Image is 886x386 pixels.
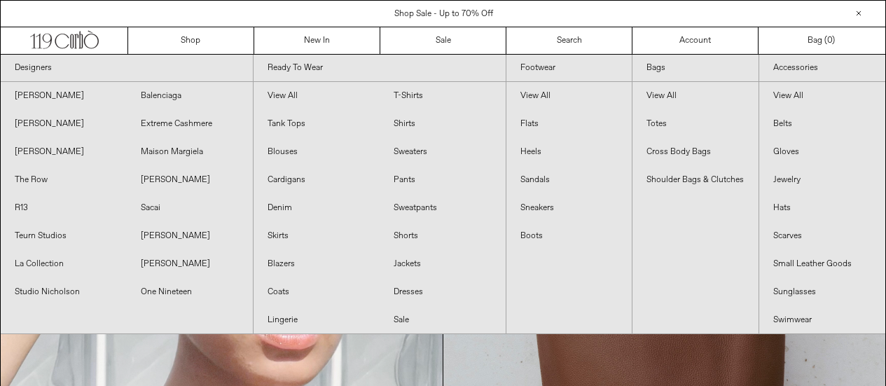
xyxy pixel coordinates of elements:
[759,110,885,138] a: Belts
[1,250,127,278] a: La Collection
[759,166,885,194] a: Jewelry
[380,166,506,194] a: Pants
[1,278,127,306] a: Studio Nicholson
[254,278,380,306] a: Coats
[394,8,493,20] a: Shop Sale - Up to 70% Off
[506,55,632,82] a: Footwear
[254,55,506,82] a: Ready To Wear
[1,82,127,110] a: [PERSON_NAME]
[632,138,759,166] a: Cross Body Bags
[506,138,632,166] a: Heels
[380,222,506,250] a: Shorts
[506,110,632,138] a: Flats
[380,138,506,166] a: Sweaters
[1,166,127,194] a: The Row
[1,138,127,166] a: [PERSON_NAME]
[380,82,506,110] a: T-Shirts
[759,306,885,334] a: Swimwear
[759,222,885,250] a: Scarves
[380,110,506,138] a: Shirts
[254,82,380,110] a: View All
[380,250,506,278] a: Jackets
[254,110,380,138] a: Tank Tops
[254,166,380,194] a: Cardigans
[759,194,885,222] a: Hats
[127,166,253,194] a: [PERSON_NAME]
[254,222,380,250] a: Skirts
[1,55,253,82] a: Designers
[127,194,253,222] a: Sacai
[127,278,253,306] a: One Nineteen
[380,306,506,334] a: Sale
[506,27,632,54] a: Search
[506,166,632,194] a: Sandals
[254,138,380,166] a: Blouses
[1,222,127,250] a: Teurn Studios
[254,250,380,278] a: Blazers
[759,278,885,306] a: Sunglasses
[127,222,253,250] a: [PERSON_NAME]
[759,82,885,110] a: View All
[254,194,380,222] a: Denim
[759,250,885,278] a: Small Leather Goods
[127,82,253,110] a: Balenciaga
[1,194,127,222] a: R13
[632,55,759,82] a: Bags
[254,27,380,54] a: New In
[127,110,253,138] a: Extreme Cashmere
[827,35,832,46] span: 0
[506,194,632,222] a: Sneakers
[759,27,885,54] a: Bag ()
[127,250,253,278] a: [PERSON_NAME]
[380,194,506,222] a: Sweatpants
[380,278,506,306] a: Dresses
[632,166,759,194] a: Shoulder Bags & Clutches
[128,27,254,54] a: Shop
[632,110,759,138] a: Totes
[632,27,759,54] a: Account
[380,27,506,54] a: Sale
[254,306,380,334] a: Lingerie
[506,222,632,250] a: Boots
[759,138,885,166] a: Gloves
[127,138,253,166] a: Maison Margiela
[1,110,127,138] a: [PERSON_NAME]
[632,82,759,110] a: View All
[759,55,885,82] a: Accessories
[506,82,632,110] a: View All
[827,34,835,47] span: )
